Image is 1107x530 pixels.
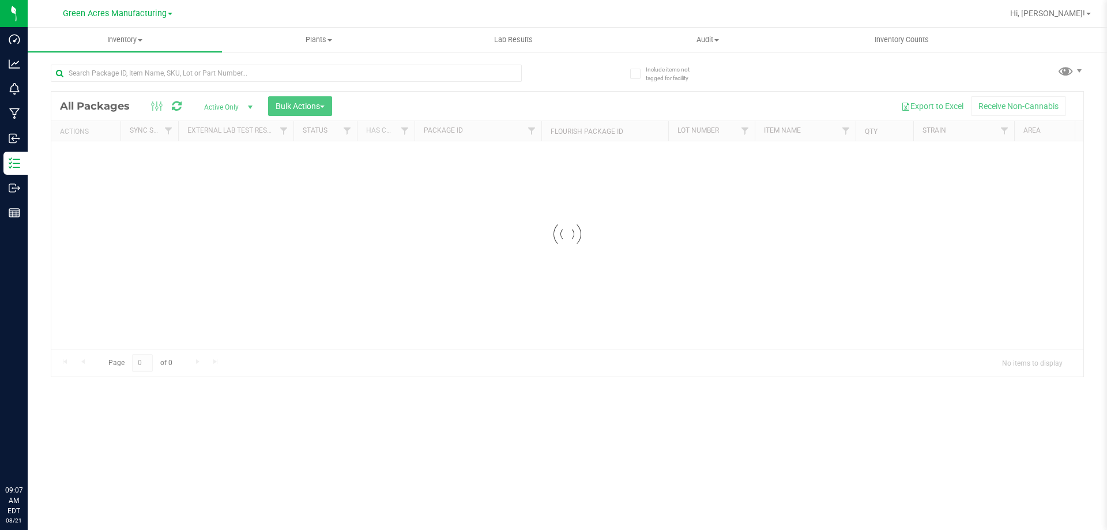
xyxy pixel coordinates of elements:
[611,35,804,45] span: Audit
[9,157,20,169] inline-svg: Inventory
[416,28,611,52] a: Lab Results
[9,182,20,194] inline-svg: Outbound
[223,35,416,45] span: Plants
[859,35,944,45] span: Inventory Counts
[5,485,22,516] p: 09:07 AM EDT
[9,58,20,70] inline-svg: Analytics
[479,35,548,45] span: Lab Results
[28,35,222,45] span: Inventory
[9,207,20,219] inline-svg: Reports
[222,28,416,52] a: Plants
[51,65,522,82] input: Search Package ID, Item Name, SKU, Lot or Part Number...
[28,28,222,52] a: Inventory
[34,436,48,450] iframe: Resource center unread badge
[12,438,46,472] iframe: Resource center
[9,133,20,144] inline-svg: Inbound
[646,65,703,82] span: Include items not tagged for facility
[9,83,20,95] inline-svg: Monitoring
[805,28,999,52] a: Inventory Counts
[611,28,805,52] a: Audit
[9,33,20,45] inline-svg: Dashboard
[1010,9,1085,18] span: Hi, [PERSON_NAME]!
[63,9,167,18] span: Green Acres Manufacturing
[5,516,22,525] p: 08/21
[9,108,20,119] inline-svg: Manufacturing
